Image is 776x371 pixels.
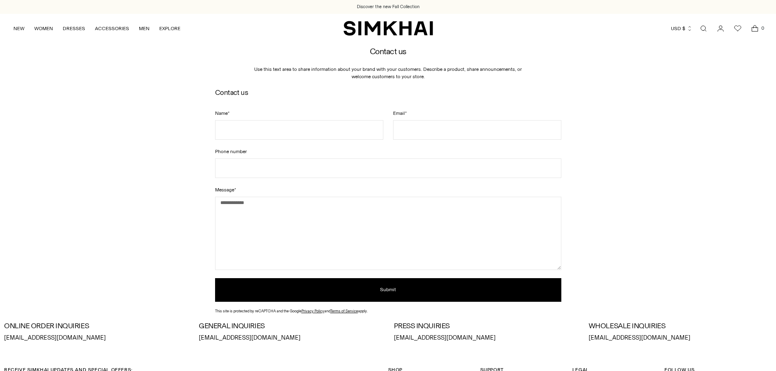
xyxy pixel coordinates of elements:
[13,20,24,37] a: NEW
[301,309,324,313] a: Privacy Policy
[393,110,561,117] label: Email
[95,20,129,37] a: ACCESSORIES
[330,309,358,313] a: Terms of Service
[747,20,763,37] a: Open cart modal
[199,322,382,330] h3: GENERAL INQUIRIES
[759,24,766,32] span: 0
[246,66,531,80] p: Use this text area to share information about your brand with your customers. Describe a product,...
[712,20,729,37] a: Go to the account page
[215,186,561,193] label: Message
[589,322,772,330] h3: WHOLESALE INQUIRIES
[215,308,561,314] div: This site is protected by reCAPTCHA and the Google and apply.
[589,334,772,342] p: [EMAIL_ADDRESS][DOMAIN_NAME]
[139,20,149,37] a: MEN
[215,148,561,155] label: Phone number
[246,47,531,56] h2: Contact us
[4,334,187,342] p: [EMAIL_ADDRESS][DOMAIN_NAME]
[343,20,433,36] a: SIMKHAI
[394,334,577,342] p: [EMAIL_ADDRESS][DOMAIN_NAME]
[199,334,382,342] p: [EMAIL_ADDRESS][DOMAIN_NAME]
[730,20,746,37] a: Wishlist
[394,322,577,330] h3: PRESS INQUIRIES
[34,20,53,37] a: WOMEN
[215,278,561,302] button: Submit
[215,110,383,117] label: Name
[671,20,692,37] button: USD $
[159,20,180,37] a: EXPLORE
[215,88,561,96] h2: Contact us
[63,20,85,37] a: DRESSES
[357,4,420,10] a: Discover the new Fall Collection
[4,322,187,330] h3: ONLINE ORDER INQUIRIES
[695,20,712,37] a: Open search modal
